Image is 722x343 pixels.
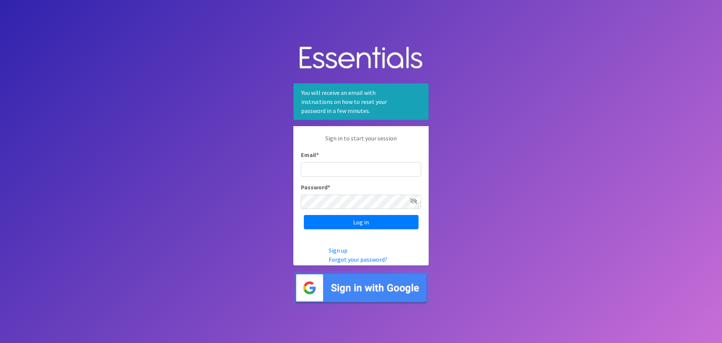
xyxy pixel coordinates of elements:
img: Sign in with Google [293,271,429,304]
p: Sign in to start your session [301,134,421,150]
input: Log in [304,215,419,229]
label: Password [301,183,330,192]
a: Forgot your password? [329,256,387,263]
a: Sign up [329,247,347,254]
abbr: required [328,183,330,191]
label: Email [301,150,319,159]
div: You will receive an email with instructions on how to reset your password in a few minutes. [293,83,429,120]
abbr: required [316,151,319,159]
img: Human Essentials [293,39,429,78]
